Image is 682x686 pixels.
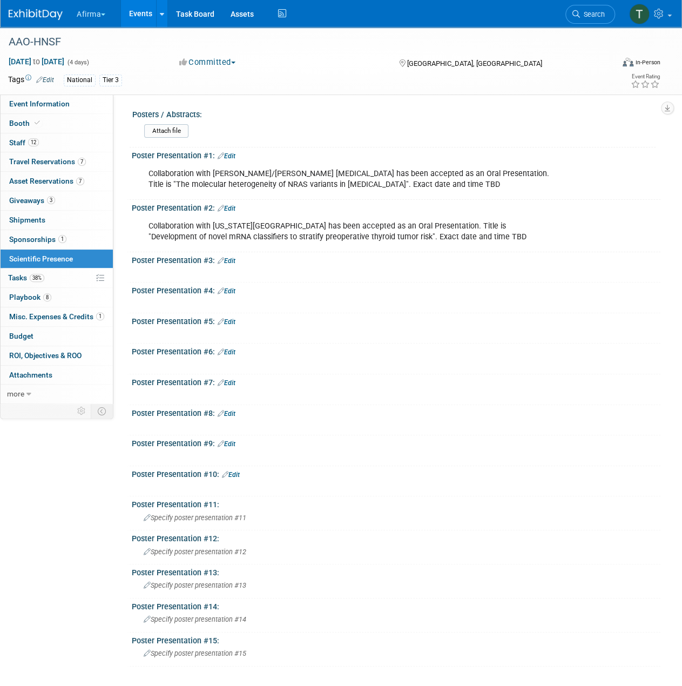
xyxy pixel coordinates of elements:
[218,440,235,448] a: Edit
[565,5,615,24] a: Search
[1,95,113,113] a: Event Information
[91,404,113,418] td: Toggle Event Tabs
[132,598,660,612] div: Poster Presentation #14:
[8,74,54,86] td: Tags
[132,374,660,388] div: Poster Presentation #7:
[132,496,660,510] div: Poster Presentation #11:
[99,75,122,86] div: Tier 3
[66,59,89,66] span: (4 days)
[132,564,660,578] div: Poster Presentation #13:
[144,514,246,522] span: Specify poster presentation #11
[9,157,86,166] span: Travel Reservations
[78,158,86,166] span: 7
[5,32,605,52] div: AAO-HNSF
[631,74,660,79] div: Event Rating
[1,268,113,287] a: Tasks38%
[222,471,240,479] a: Edit
[132,106,656,120] div: Posters / Abstracts:
[144,581,246,589] span: Specify poster presentation #13
[132,200,660,214] div: Poster Presentation #2:
[218,379,235,387] a: Edit
[144,649,246,657] span: Specify poster presentation #15
[1,211,113,230] a: Shipments
[36,76,54,84] a: Edit
[58,235,66,243] span: 1
[9,293,51,301] span: Playbook
[1,385,113,403] a: more
[1,114,113,133] a: Booth
[1,172,113,191] a: Asset Reservations7
[8,57,65,66] span: [DATE] [DATE]
[9,99,70,108] span: Event Information
[1,230,113,249] a: Sponsorships1
[132,466,660,480] div: Poster Presentation #10:
[218,257,235,265] a: Edit
[141,163,556,196] div: Collaboration with [PERSON_NAME]/[PERSON_NAME] [MEDICAL_DATA] has been accepted as an Oral Presen...
[132,283,660,297] div: Poster Presentation #4:
[1,366,113,385] a: Attachments
[580,10,605,18] span: Search
[1,288,113,307] a: Playbook8
[76,177,84,185] span: 7
[9,138,39,147] span: Staff
[64,75,96,86] div: National
[9,351,82,360] span: ROI, Objectives & ROO
[635,58,660,66] div: In-Person
[132,313,660,327] div: Poster Presentation #5:
[9,371,52,379] span: Attachments
[7,389,24,398] span: more
[132,633,660,646] div: Poster Presentation #15:
[218,348,235,356] a: Edit
[9,9,63,20] img: ExhibitDay
[1,346,113,365] a: ROI, Objectives & ROO
[1,133,113,152] a: Staff12
[175,57,240,68] button: Committed
[9,196,55,205] span: Giveaways
[1,152,113,171] a: Travel Reservations7
[8,273,44,282] span: Tasks
[565,56,660,72] div: Event Format
[623,58,633,66] img: Format-Inperson.png
[218,318,235,326] a: Edit
[31,57,42,66] span: to
[1,307,113,326] a: Misc. Expenses & Credits1
[9,119,42,127] span: Booth
[1,191,113,210] a: Giveaways3
[35,120,40,126] i: Booth reservation complete
[132,344,660,358] div: Poster Presentation #6:
[9,216,45,224] span: Shipments
[9,177,84,185] span: Asset Reservations
[218,410,235,418] a: Edit
[1,250,113,268] a: Scientific Presence
[47,196,55,204] span: 3
[43,293,51,301] span: 8
[144,548,246,556] span: Specify poster presentation #12
[407,59,542,68] span: [GEOGRAPHIC_DATA], [GEOGRAPHIC_DATA]
[218,287,235,295] a: Edit
[629,4,650,24] img: Taylor Sebesta
[9,235,66,244] span: Sponsorships
[218,152,235,160] a: Edit
[132,147,660,162] div: Poster Presentation #1:
[72,404,91,418] td: Personalize Event Tab Strip
[218,205,235,212] a: Edit
[28,138,39,146] span: 12
[9,254,73,263] span: Scientific Presence
[9,332,33,340] span: Budget
[132,252,660,266] div: Poster Presentation #3:
[30,274,44,282] span: 38%
[144,615,246,623] span: Specify poster presentation #14
[132,530,660,544] div: Poster Presentation #12:
[96,312,104,320] span: 1
[132,435,660,449] div: Poster Presentation #9:
[1,327,113,346] a: Budget
[132,405,660,419] div: Poster Presentation #8:
[141,216,556,248] div: Collaboration with [US_STATE][GEOGRAPHIC_DATA] has been accepted as an Oral Presentation. Title i...
[9,312,104,321] span: Misc. Expenses & Credits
